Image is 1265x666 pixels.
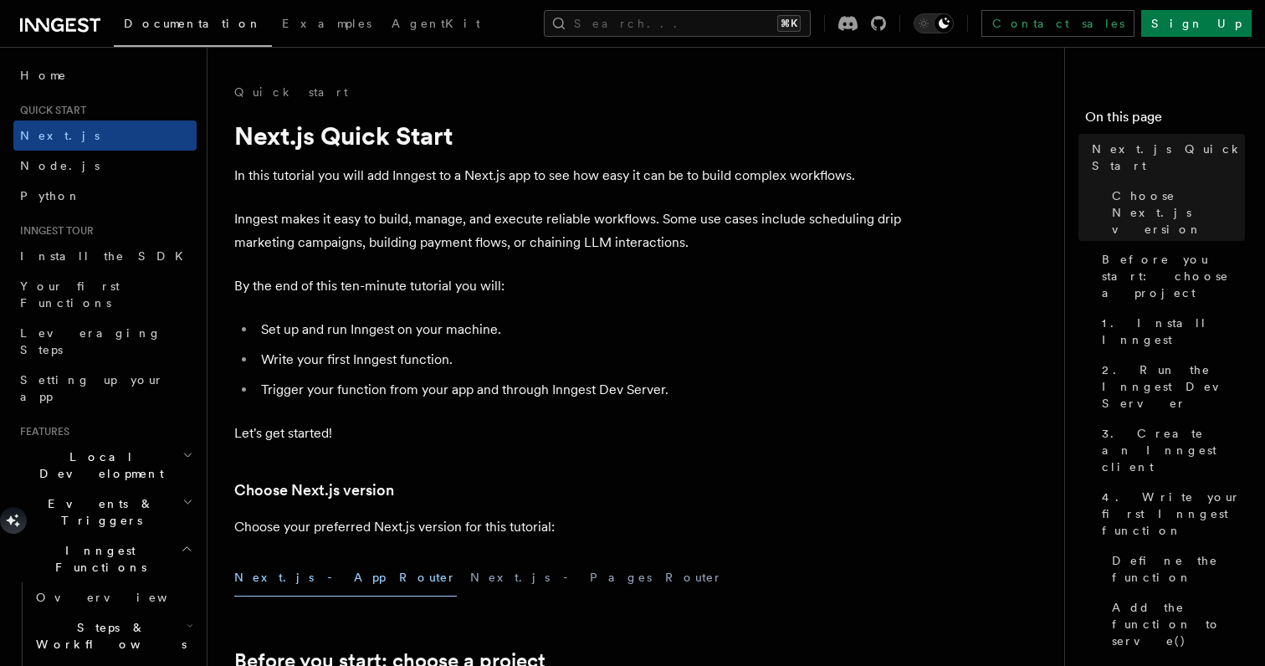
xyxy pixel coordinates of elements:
[1102,489,1245,539] span: 4. Write your first Inngest function
[777,15,801,32] kbd: ⌘K
[13,535,197,582] button: Inngest Functions
[1112,599,1245,649] span: Add the function to serve()
[234,479,394,502] a: Choose Next.js version
[20,189,81,202] span: Python
[20,373,164,403] span: Setting up your app
[1105,592,1245,656] a: Add the function to serve()
[914,13,954,33] button: Toggle dark mode
[1102,315,1245,348] span: 1. Install Inngest
[981,10,1134,37] a: Contact sales
[36,591,208,604] span: Overview
[272,5,382,45] a: Examples
[20,129,100,142] span: Next.js
[1102,425,1245,475] span: 3. Create an Inngest client
[1102,251,1245,301] span: Before you start: choose a project
[13,120,197,151] a: Next.js
[13,60,197,90] a: Home
[13,425,69,438] span: Features
[1085,134,1245,181] a: Next.js Quick Start
[13,495,182,529] span: Events & Triggers
[29,582,197,612] a: Overview
[1095,482,1245,546] a: 4. Write your first Inngest function
[20,279,120,310] span: Your first Functions
[20,67,67,84] span: Home
[1141,10,1252,37] a: Sign Up
[234,164,904,187] p: In this tutorial you will add Inngest to a Next.js app to see how easy it can be to build complex...
[13,151,197,181] a: Node.js
[13,542,181,576] span: Inngest Functions
[256,318,904,341] li: Set up and run Inngest on your machine.
[1105,181,1245,244] a: Choose Next.js version
[1105,546,1245,592] a: Define the function
[124,17,262,30] span: Documentation
[1085,107,1245,134] h4: On this page
[234,559,457,597] button: Next.js - App Router
[13,318,197,365] a: Leveraging Steps
[256,348,904,371] li: Write your first Inngest function.
[1102,361,1245,412] span: 2. Run the Inngest Dev Server
[1095,244,1245,308] a: Before you start: choose a project
[13,104,86,117] span: Quick start
[1095,308,1245,355] a: 1. Install Inngest
[256,378,904,402] li: Trigger your function from your app and through Inngest Dev Server.
[234,274,904,298] p: By the end of this ten-minute tutorial you will:
[234,515,904,539] p: Choose your preferred Next.js version for this tutorial:
[1095,418,1245,482] a: 3. Create an Inngest client
[234,120,904,151] h1: Next.js Quick Start
[1095,355,1245,418] a: 2. Run the Inngest Dev Server
[1112,187,1245,238] span: Choose Next.js version
[29,619,187,653] span: Steps & Workflows
[382,5,490,45] a: AgentKit
[13,442,197,489] button: Local Development
[392,17,480,30] span: AgentKit
[1092,141,1245,174] span: Next.js Quick Start
[13,224,94,238] span: Inngest tour
[20,326,161,356] span: Leveraging Steps
[20,159,100,172] span: Node.js
[282,17,371,30] span: Examples
[234,422,904,445] p: Let's get started!
[29,612,197,659] button: Steps & Workflows
[13,365,197,412] a: Setting up your app
[544,10,811,37] button: Search...⌘K
[114,5,272,47] a: Documentation
[470,559,723,597] button: Next.js - Pages Router
[234,207,904,254] p: Inngest makes it easy to build, manage, and execute reliable workflows. Some use cases include sc...
[13,241,197,271] a: Install the SDK
[13,489,197,535] button: Events & Triggers
[20,249,193,263] span: Install the SDK
[13,181,197,211] a: Python
[13,271,197,318] a: Your first Functions
[1112,552,1245,586] span: Define the function
[13,448,182,482] span: Local Development
[234,84,348,100] a: Quick start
